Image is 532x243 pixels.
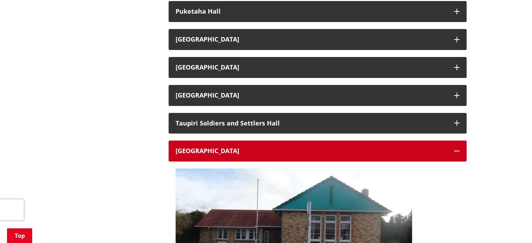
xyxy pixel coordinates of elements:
[169,85,467,106] button: [GEOGRAPHIC_DATA]
[169,1,467,22] button: Puketaha Hall
[169,141,467,162] button: [GEOGRAPHIC_DATA]
[176,120,447,127] h3: Taupiri Soldiers and Settlers Hall
[176,92,447,99] h3: [GEOGRAPHIC_DATA]
[169,57,467,78] button: [GEOGRAPHIC_DATA]
[500,214,525,239] iframe: Messenger Launcher
[176,36,447,43] h3: [GEOGRAPHIC_DATA]
[7,228,32,243] a: Top
[169,113,467,134] button: Taupiri Soldiers and Settlers Hall
[176,64,447,71] h3: [GEOGRAPHIC_DATA]
[169,29,467,50] button: [GEOGRAPHIC_DATA]
[176,148,447,155] h3: [GEOGRAPHIC_DATA]
[176,8,447,15] h3: Puketaha Hall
